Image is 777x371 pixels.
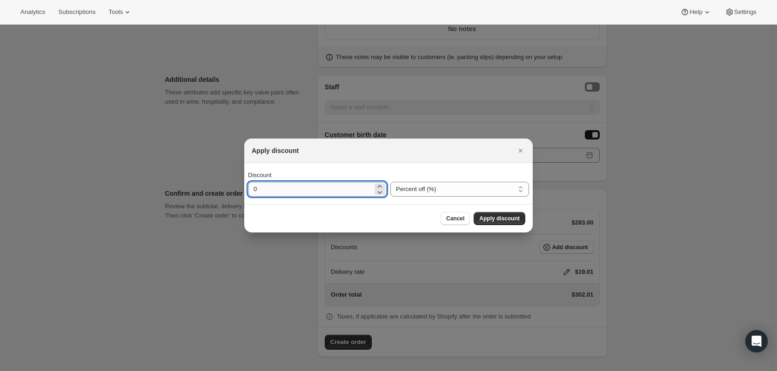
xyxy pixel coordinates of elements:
button: Tools [103,6,138,19]
button: Apply discount [474,212,525,225]
span: Subscriptions [58,8,95,16]
button: Settings [719,6,762,19]
button: Close [514,144,527,157]
span: Discount [248,172,272,179]
div: Open Intercom Messenger [745,330,768,352]
span: Help [690,8,702,16]
button: Subscriptions [53,6,101,19]
button: Cancel [441,212,470,225]
span: Cancel [446,215,464,222]
h2: Apply discount [252,146,299,155]
span: Apply discount [479,215,520,222]
span: Settings [734,8,757,16]
button: Help [675,6,717,19]
span: Tools [108,8,123,16]
button: Analytics [15,6,51,19]
span: Analytics [20,8,45,16]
